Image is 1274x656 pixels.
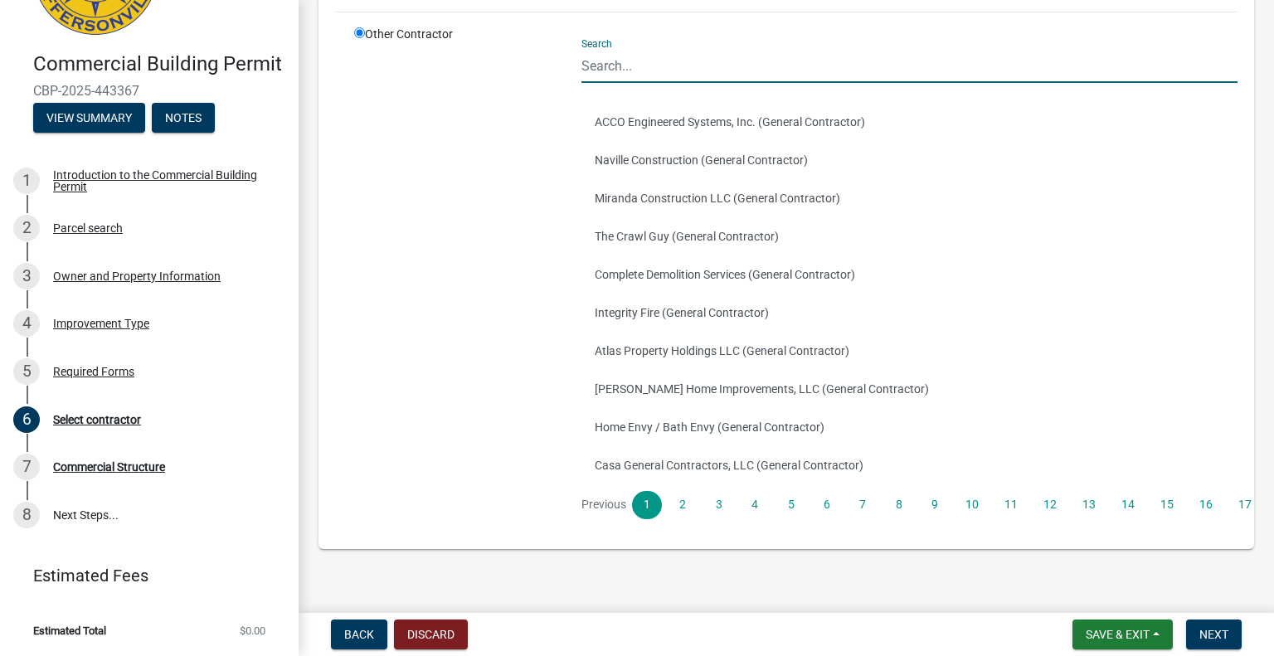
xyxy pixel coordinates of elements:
div: 5 [13,358,40,385]
div: Improvement Type [53,318,149,329]
div: 8 [13,502,40,528]
a: 12 [1033,491,1067,519]
a: 7 [848,491,878,519]
a: 13 [1072,491,1106,519]
div: 7 [13,454,40,480]
button: ACCO Engineered Systems, Inc. (General Contractor) [581,103,1238,141]
a: 10 [955,491,989,519]
nav: Page navigation [581,491,1238,519]
div: 6 [13,406,40,433]
span: $0.00 [240,625,265,636]
a: 11 [994,491,1028,519]
button: Home Envy / Bath Envy (General Contractor) [581,408,1238,446]
span: Estimated Total [33,625,106,636]
div: Other Contractor [342,26,569,532]
a: 15 [1150,491,1184,519]
wm-modal-confirm: Summary [33,112,145,125]
a: 16 [1189,491,1223,519]
button: Save & Exit [1072,620,1173,649]
button: Naville Construction (General Contractor) [581,141,1238,179]
button: Miranda Construction LLC (General Contractor) [581,179,1238,217]
span: CBP-2025-443367 [33,83,265,99]
a: 8 [883,491,913,519]
button: Casa General Contractors, LLC (General Contractor) [581,446,1238,484]
wm-modal-confirm: Notes [152,112,215,125]
button: Discard [394,620,468,649]
span: Back [344,628,374,641]
button: Complete Demolition Services (General Contractor) [581,255,1238,294]
button: Next [1186,620,1242,649]
a: 17 [1228,491,1262,519]
button: The Crawl Guy (General Contractor) [581,217,1238,255]
button: [PERSON_NAME] Home Improvements, LLC (General Contractor) [581,370,1238,408]
a: 14 [1111,491,1145,519]
div: 1 [13,168,40,194]
button: Back [331,620,387,649]
input: Search... [581,49,1238,83]
div: Required Forms [53,366,134,377]
a: 2 [668,491,698,519]
a: 1 [632,491,662,519]
div: Introduction to the Commercial Building Permit [53,169,272,192]
a: 3 [704,491,734,519]
div: 3 [13,263,40,289]
span: Next [1199,628,1228,641]
div: Owner and Property Information [53,270,221,282]
a: 5 [776,491,805,519]
a: 9 [920,491,950,519]
div: 4 [13,310,40,337]
button: Notes [152,103,215,133]
button: Integrity Fire (General Contractor) [581,294,1238,332]
a: 6 [812,491,842,519]
span: Save & Exit [1086,628,1150,641]
div: Select contractor [53,414,141,425]
button: View Summary [33,103,145,133]
a: Estimated Fees [13,559,272,592]
div: Commercial Structure [53,461,165,473]
div: Parcel search [53,222,123,234]
h4: Commercial Building Permit [33,52,285,76]
button: Atlas Property Holdings LLC (General Contractor) [581,332,1238,370]
a: 4 [740,491,770,519]
div: 2 [13,215,40,241]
